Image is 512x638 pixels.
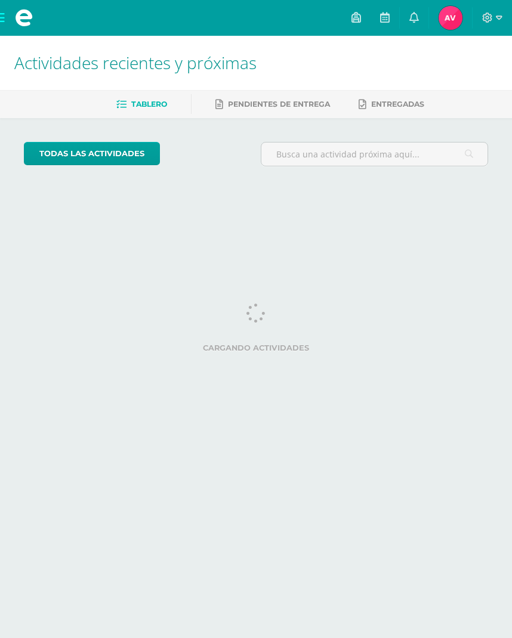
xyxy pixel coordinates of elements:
a: Tablero [116,95,167,114]
label: Cargando actividades [24,343,488,352]
a: todas las Actividades [24,142,160,165]
a: Pendientes de entrega [215,95,330,114]
span: Pendientes de entrega [228,100,330,109]
img: 876692f32011ab2b0452c3b86300c126.png [439,6,462,30]
a: Entregadas [359,95,424,114]
input: Busca una actividad próxima aquí... [261,143,488,166]
span: Actividades recientes y próximas [14,51,257,74]
span: Entregadas [371,100,424,109]
span: Tablero [131,100,167,109]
